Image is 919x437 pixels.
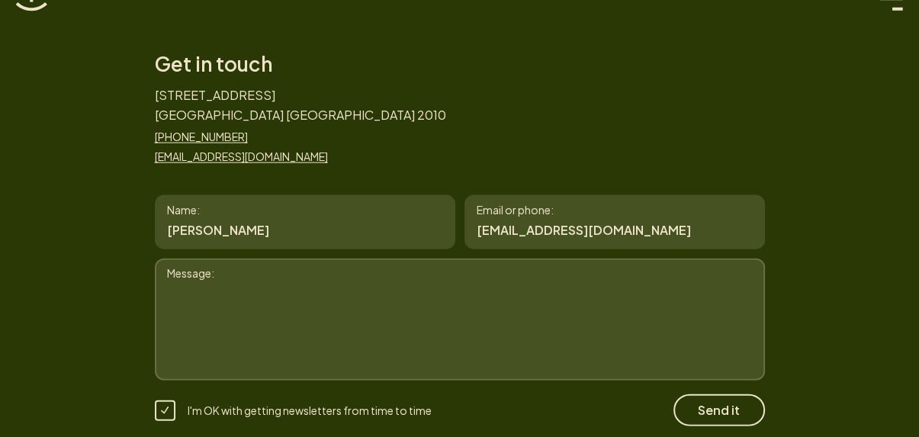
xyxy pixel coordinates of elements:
h2: Get in touch [155,52,446,76]
button: Send it [673,394,765,426]
label: Message: [155,259,765,288]
label: Email or phone: [477,201,554,218]
a: [PHONE_NUMBER] [155,128,446,145]
a: [EMAIL_ADDRESS][DOMAIN_NAME] [155,148,446,165]
span: I'm OK with getting newsletters from time to time [188,403,432,417]
label: Name: [167,201,200,218]
p: [STREET_ADDRESS] [GEOGRAPHIC_DATA] [GEOGRAPHIC_DATA] 2010 [155,85,446,125]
